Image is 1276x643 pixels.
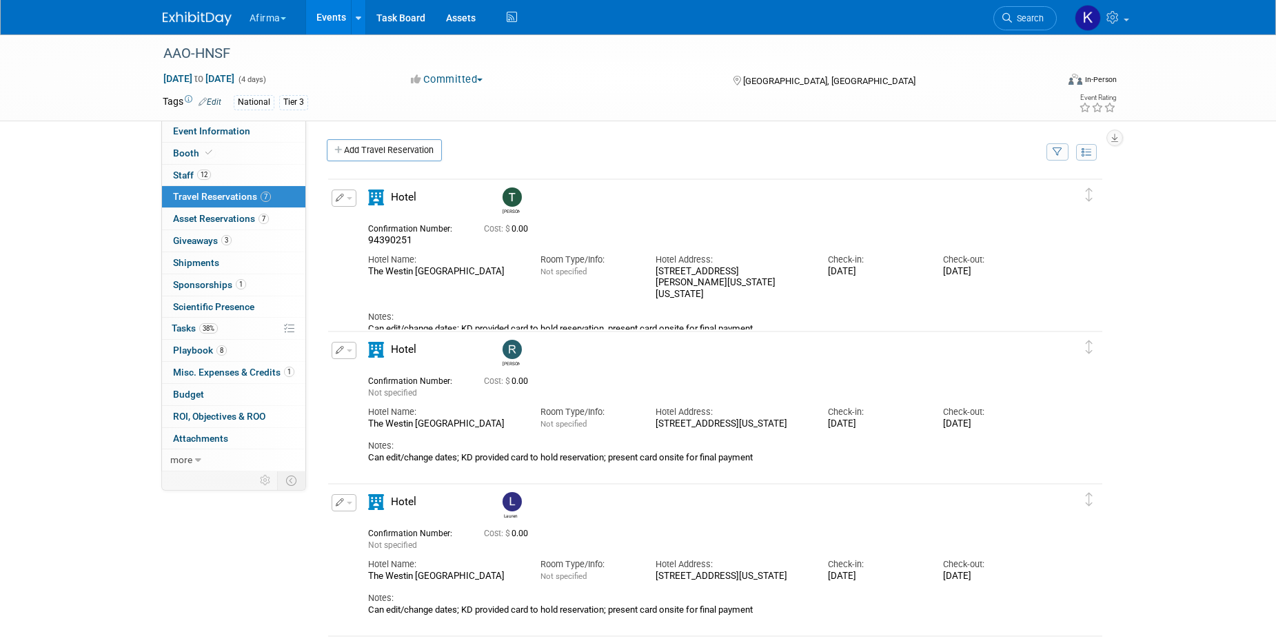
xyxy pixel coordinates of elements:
span: Playbook [173,345,227,356]
span: Event Information [173,125,250,136]
div: Randi LeBoyer [499,340,523,367]
span: Scientific Presence [173,301,254,312]
div: The Westin [GEOGRAPHIC_DATA] [368,266,520,278]
div: Hotel Address: [656,558,807,571]
div: Taylor Sebesta [503,207,520,214]
span: Attachments [173,433,228,444]
span: Hotel [391,191,416,203]
div: Hotel Address: [656,254,807,266]
img: Keirsten Davis [1075,5,1101,31]
i: Booth reservation complete [205,149,212,156]
a: Edit [199,97,221,107]
img: ExhibitDay [163,12,232,25]
div: Room Type/Info: [540,406,635,418]
img: Taylor Sebesta [503,187,522,207]
a: Shipments [162,252,305,274]
span: Shipments [173,257,219,268]
span: ROI, Objectives & ROO [173,411,265,422]
a: Staff12 [162,165,305,186]
div: Check-out: [943,406,1037,418]
span: Not specified [540,267,587,276]
span: 0.00 [484,529,534,538]
div: Hotel Name: [368,558,520,571]
span: Hotel [391,496,416,508]
a: Budget [162,384,305,405]
a: ROI, Objectives & ROO [162,406,305,427]
div: Confirmation Number: [368,220,463,234]
td: Toggle Event Tabs [277,471,305,489]
span: Budget [173,389,204,400]
span: 1 [284,367,294,377]
span: Hotel [391,343,416,356]
div: Notes: [368,592,1038,604]
span: Not specified [368,388,417,398]
div: [STREET_ADDRESS][US_STATE] [656,571,807,582]
a: Asset Reservations7 [162,208,305,229]
a: Attachments [162,428,305,449]
div: Confirmation Number: [368,524,463,539]
span: Not specified [540,419,587,429]
span: Misc. Expenses & Credits [173,367,294,378]
a: Event Information [162,121,305,142]
i: Click and drag to move item [1086,188,1093,202]
div: In-Person [1084,74,1117,85]
span: 38% [199,323,218,334]
div: The Westin [GEOGRAPHIC_DATA] [368,571,520,582]
span: 3 [221,235,232,245]
div: Event Format [975,72,1117,92]
div: [DATE] [943,266,1037,278]
div: [DATE] [943,418,1037,430]
a: Booth [162,143,305,164]
span: Not specified [540,571,587,581]
span: [DATE] [DATE] [163,72,235,85]
span: Sponsorships [173,279,246,290]
i: Click and drag to move item [1086,340,1093,354]
i: Click and drag to move item [1086,493,1093,507]
td: Personalize Event Tab Strip [254,471,278,489]
div: Confirmation Number: [368,372,463,387]
div: Lauren Holland [503,511,520,519]
img: Format-Inperson.png [1069,74,1082,85]
a: Search [993,6,1057,30]
a: Add Travel Reservation [327,139,442,161]
div: Check-out: [943,558,1037,571]
i: Hotel [368,494,384,510]
div: [DATE] [828,571,922,582]
span: Staff [173,170,211,181]
div: Room Type/Info: [540,558,635,571]
div: Check-in: [828,254,922,266]
div: Can edit/change dates; KD provided card to hold reservation; present card onsite for final payment [368,452,1038,463]
div: Randi LeBoyer [503,359,520,367]
div: [STREET_ADDRESS][PERSON_NAME][US_STATE][US_STATE] [656,266,807,300]
img: Lauren Holland [503,492,522,511]
span: Tasks [172,323,218,334]
a: Sponsorships1 [162,274,305,296]
span: 8 [216,345,227,356]
div: Event Rating [1079,94,1116,101]
div: [DATE] [943,571,1037,582]
span: Cost: $ [484,224,512,234]
span: (4 days) [237,75,266,84]
a: Scientific Presence [162,296,305,318]
div: Notes: [368,311,1038,323]
div: Room Type/Info: [540,254,635,266]
div: Hotel Address: [656,406,807,418]
span: Giveaways [173,235,232,246]
div: Taylor Sebesta [499,187,523,214]
span: Search [1012,13,1044,23]
a: Travel Reservations7 [162,186,305,207]
a: Tasks38% [162,318,305,339]
span: Cost: $ [484,376,512,386]
div: Hotel Name: [368,406,520,418]
span: Not specified [368,540,417,550]
span: 1 [236,279,246,289]
span: 7 [261,192,271,202]
div: Hotel Name: [368,254,520,266]
span: Travel Reservations [173,191,271,202]
span: more [170,454,192,465]
div: The Westin [GEOGRAPHIC_DATA] [368,418,520,430]
div: Can edit/change dates; KD provided card to hold reservation, present card onsite for final payment [368,323,1038,334]
a: Giveaways3 [162,230,305,252]
span: 12 [197,170,211,180]
div: National [234,95,274,110]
